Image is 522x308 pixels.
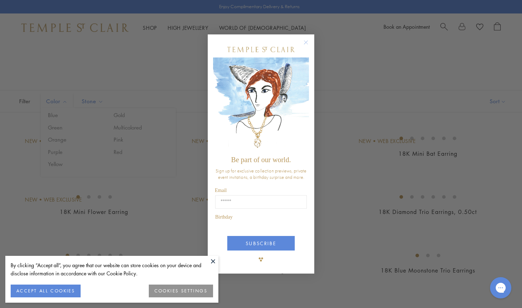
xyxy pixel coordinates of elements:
span: Email [215,188,227,193]
span: Birthday [215,214,233,220]
button: COOKIES SETTINGS [149,285,213,297]
div: By clicking “Accept all”, you agree that our website can store cookies on your device and disclos... [11,261,213,277]
button: ACCEPT ALL COOKIES [11,285,81,297]
input: Email [215,195,307,209]
iframe: Gorgias live chat messenger [486,275,515,301]
img: c4a9eb12-d91a-4d4a-8ee0-386386f4f338.jpeg [213,57,309,152]
button: SUBSCRIBE [227,236,295,251]
img: Temple St. Clair [227,47,295,52]
span: Sign up for exclusive collection previews, private event invitations, a birthday surprise and more. [216,167,306,180]
img: TSC [254,252,268,266]
button: Close dialog [305,42,314,50]
span: Be part of our world. [231,156,291,164]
